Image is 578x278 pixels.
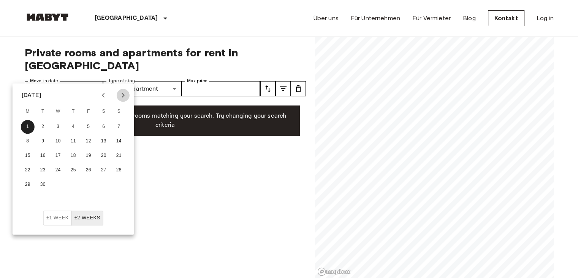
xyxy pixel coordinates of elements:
button: Previous month [97,89,110,102]
a: Für Unternehmen [351,14,400,23]
div: PrivateApartment [103,81,182,96]
button: 1 [21,120,35,134]
label: Max price [187,78,207,84]
button: 9 [36,134,50,148]
button: 20 [97,149,111,163]
p: [GEOGRAPHIC_DATA] [95,14,158,23]
a: Blog [463,14,476,23]
span: Saturday [97,104,111,119]
button: 6 [97,120,111,134]
button: 17 [51,149,65,163]
span: Sunday [112,104,126,119]
span: Thursday [67,104,80,119]
img: Habyt [25,13,70,21]
button: ±2 weeks [71,211,103,225]
span: Private rooms and apartments for rent in [GEOGRAPHIC_DATA] [25,46,306,72]
button: 19 [82,149,95,163]
button: 15 [21,149,35,163]
button: 5 [82,120,95,134]
span: Wednesday [51,104,65,119]
button: tune [276,81,291,96]
span: Friday [82,104,95,119]
button: 12 [82,134,95,148]
label: Type of stay [108,78,135,84]
button: 26 [82,163,95,177]
button: 14 [112,134,126,148]
label: Move-in date [30,78,58,84]
button: 11 [67,134,80,148]
button: 18 [67,149,80,163]
a: Kontakt [488,10,524,26]
a: Über uns [314,14,339,23]
button: 21 [112,149,126,163]
button: 7 [112,120,126,134]
button: 10 [51,134,65,148]
div: Move In Flexibility [43,211,103,225]
span: Monday [21,104,35,119]
button: Next month [117,89,130,102]
button: 13 [97,134,111,148]
button: 24 [51,163,65,177]
button: 4 [67,120,80,134]
button: 22 [21,163,35,177]
button: 3 [51,120,65,134]
button: 27 [97,163,111,177]
button: 23 [36,163,50,177]
a: Mapbox logo [317,267,351,276]
a: Log in [537,14,554,23]
span: Tuesday [36,104,50,119]
button: 28 [112,163,126,177]
button: 25 [67,163,80,177]
div: [DATE] [22,91,41,100]
button: 29 [21,178,35,192]
button: 8 [21,134,35,148]
a: Für Vermieter [412,14,451,23]
button: tune [260,81,276,96]
button: 16 [36,149,50,163]
p: Unfortunately there are no free rooms matching your search. Try changing your search criteria [37,112,294,130]
button: 2 [36,120,50,134]
button: 30 [36,178,50,192]
button: tune [291,81,306,96]
button: ±1 week [43,211,72,225]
